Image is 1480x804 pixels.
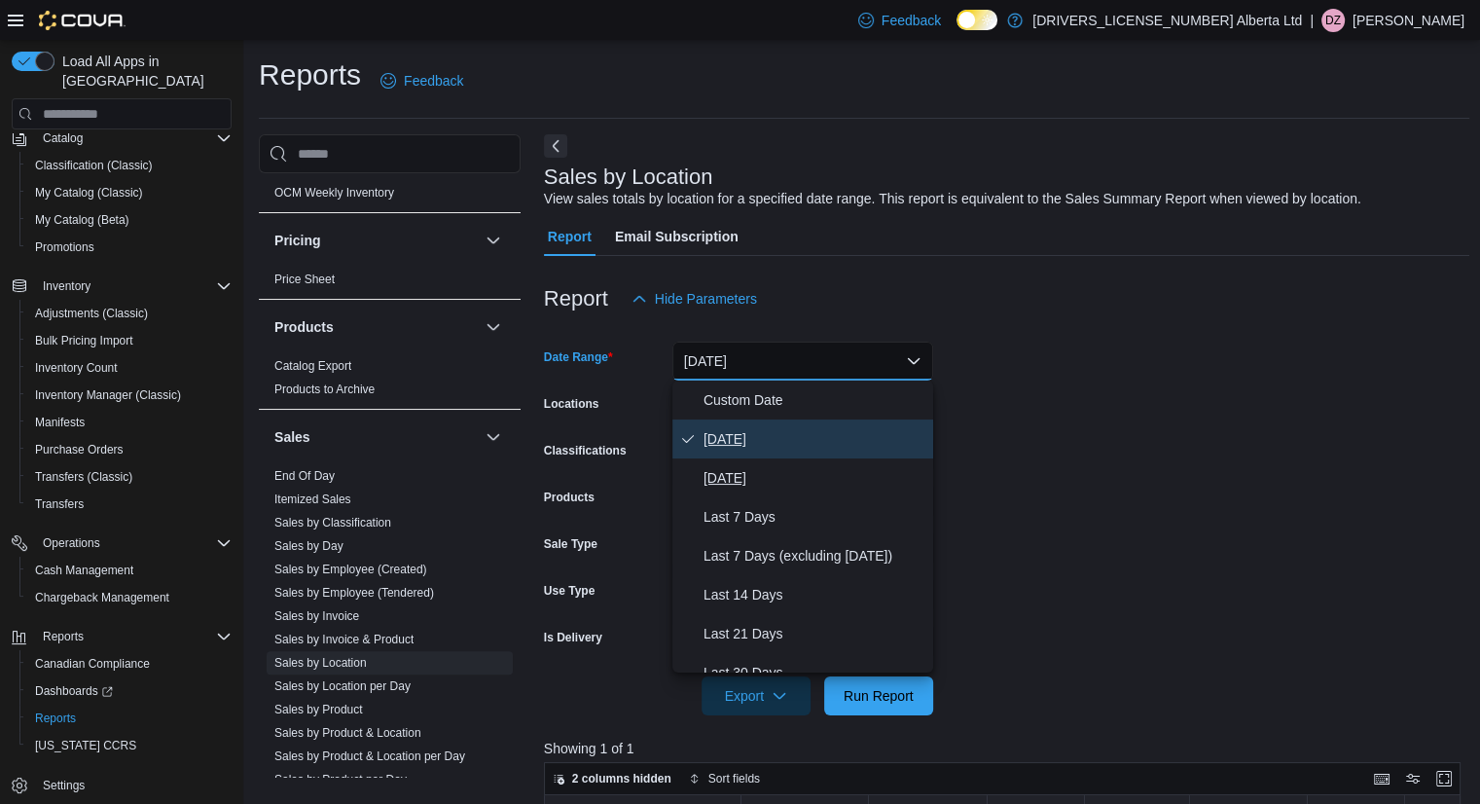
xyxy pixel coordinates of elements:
a: Sales by Employee (Created) [274,563,427,576]
span: 2 columns hidden [572,771,671,786]
span: Feedback [882,11,941,30]
span: [US_STATE] CCRS [35,738,136,753]
span: Reports [35,711,76,726]
span: Price Sheet [274,272,335,287]
div: OCM [259,181,521,212]
a: Feedback [850,1,949,40]
button: Catalog [35,127,90,150]
button: Reports [35,625,91,648]
h3: Pricing [274,231,320,250]
p: | [1310,9,1314,32]
span: Last 30 Days [704,661,925,684]
button: Sales [274,427,478,447]
a: Sales by Classification [274,516,391,530]
button: Transfers [19,491,239,518]
button: Settings [4,771,239,799]
a: Sales by Day [274,539,343,553]
span: Inventory Manager (Classic) [27,384,232,407]
a: Inventory Count [27,356,126,380]
button: Hide Parameters [624,279,765,318]
button: Catalog [4,125,239,152]
span: Inventory [43,278,90,294]
button: Display options [1401,767,1425,790]
span: DZ [1325,9,1341,32]
span: Cash Management [27,559,232,582]
span: [DATE] [704,427,925,451]
a: Canadian Compliance [27,652,158,676]
img: Cova [39,11,126,30]
button: Inventory Manager (Classic) [19,382,239,409]
button: Operations [35,531,108,555]
span: Sales by Product & Location [274,725,421,741]
button: Reports [4,623,239,650]
span: Inventory [35,274,232,298]
span: Washington CCRS [27,734,232,757]
a: End Of Day [274,469,335,483]
span: Load All Apps in [GEOGRAPHIC_DATA] [54,52,232,91]
div: Select listbox [672,381,933,673]
span: Custom Date [704,388,925,412]
button: Adjustments (Classic) [19,300,239,327]
div: Products [259,354,521,409]
span: Transfers (Classic) [27,465,232,489]
a: Bulk Pricing Import [27,329,141,352]
span: Transfers [27,493,232,516]
button: Products [482,315,505,339]
button: Reports [19,705,239,732]
a: My Catalog (Beta) [27,208,137,232]
a: Sales by Invoice [274,609,359,623]
h3: Sales by Location [544,165,713,189]
span: Reports [43,629,84,644]
a: Promotions [27,236,102,259]
div: View sales totals by location for a specified date range. This report is equivalent to the Sales ... [544,189,1361,209]
span: Operations [43,535,100,551]
a: Purchase Orders [27,438,131,461]
span: Dashboards [27,679,232,703]
a: Settings [35,774,92,797]
a: Sales by Product per Day [274,773,407,786]
span: Bulk Pricing Import [35,333,133,348]
a: Inventory Manager (Classic) [27,384,189,407]
span: Reports [35,625,232,648]
span: Transfers (Classic) [35,469,132,485]
span: Sort fields [708,771,760,786]
label: Sale Type [544,536,597,552]
span: Bulk Pricing Import [27,329,232,352]
button: Inventory [4,273,239,300]
button: Operations [4,530,239,557]
a: Sales by Location [274,656,367,670]
span: Sales by Day [274,538,343,554]
h3: Sales [274,427,310,447]
span: Operations [35,531,232,555]
a: Reports [27,707,84,730]
a: Chargeback Management [27,586,177,609]
a: Catalog Export [274,359,351,373]
input: Dark Mode [957,10,997,30]
a: Dashboards [27,679,121,703]
span: Manifests [35,415,85,430]
a: Transfers [27,493,91,516]
div: Doug Zimmerman [1321,9,1345,32]
span: Sales by Product per Day [274,772,407,787]
span: Sales by Location per Day [274,678,411,694]
button: Sales [482,425,505,449]
span: Classification (Classic) [27,154,232,177]
span: Promotions [35,239,94,255]
span: Feedback [404,71,463,91]
a: My Catalog (Classic) [27,181,151,204]
button: Next [544,134,567,158]
button: 2 columns hidden [545,767,679,790]
a: Adjustments (Classic) [27,302,156,325]
a: Feedback [373,61,471,100]
span: Classification (Classic) [35,158,153,173]
span: Chargeback Management [27,586,232,609]
span: Products to Archive [274,382,375,397]
button: Inventory [35,274,98,298]
button: Canadian Compliance [19,650,239,677]
span: Sales by Location [274,655,367,671]
a: OCM Weekly Inventory [274,186,394,200]
label: Classifications [544,443,627,458]
span: Purchase Orders [27,438,232,461]
span: My Catalog (Classic) [35,185,143,201]
a: Manifests [27,411,92,434]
